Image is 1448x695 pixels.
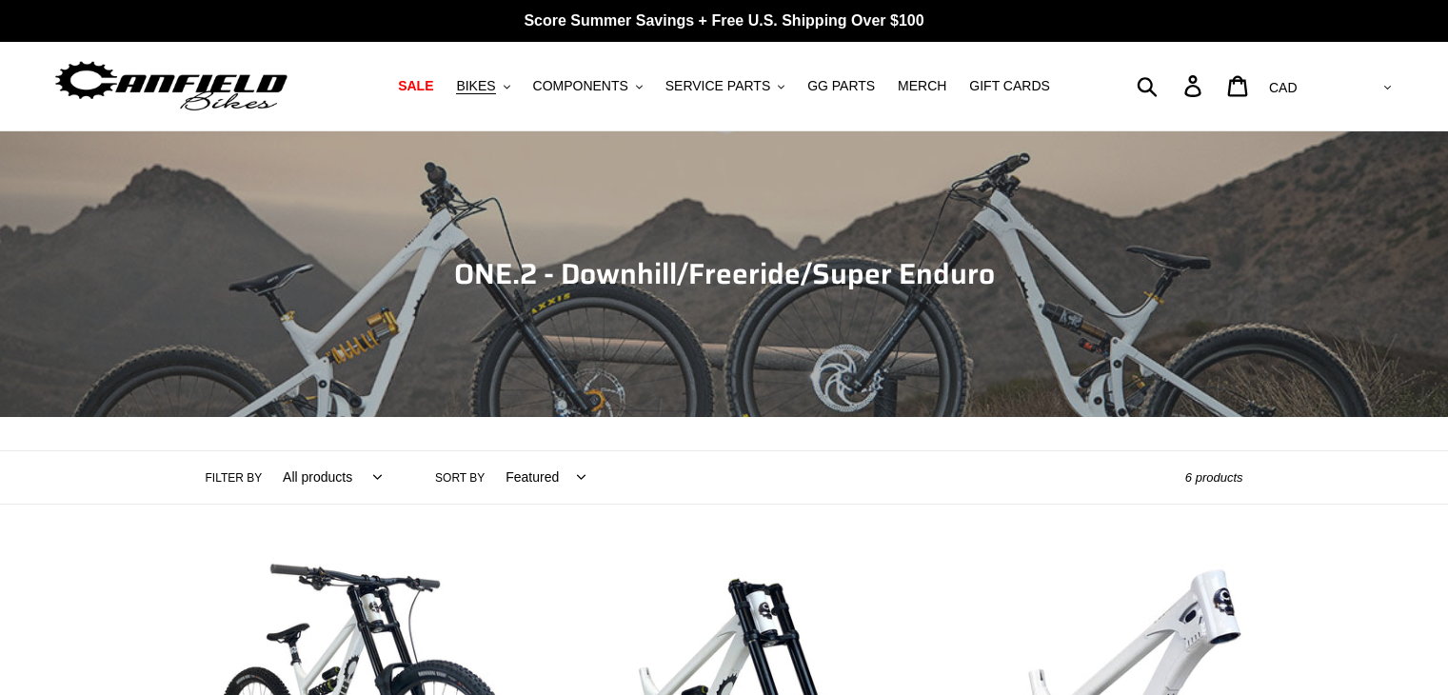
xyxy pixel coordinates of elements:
[898,78,946,94] span: MERCH
[1185,470,1243,485] span: 6 products
[807,78,875,94] span: GG PARTS
[533,78,628,94] span: COMPONENTS
[435,469,485,486] label: Sort by
[665,78,770,94] span: SERVICE PARTS
[456,78,495,94] span: BIKES
[798,73,884,99] a: GG PARTS
[656,73,794,99] button: SERVICE PARTS
[888,73,956,99] a: MERCH
[52,56,290,116] img: Canfield Bikes
[454,251,995,296] span: ONE.2 - Downhill/Freeride/Super Enduro
[969,78,1050,94] span: GIFT CARDS
[524,73,652,99] button: COMPONENTS
[398,78,433,94] span: SALE
[960,73,1060,99] a: GIFT CARDS
[446,73,519,99] button: BIKES
[1147,65,1196,107] input: Search
[388,73,443,99] a: SALE
[206,469,263,486] label: Filter by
